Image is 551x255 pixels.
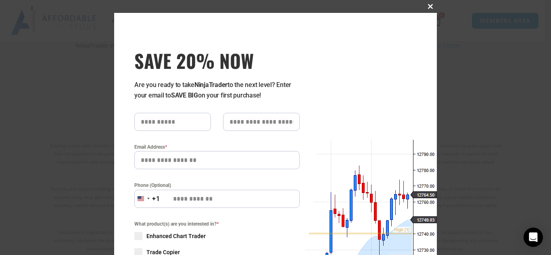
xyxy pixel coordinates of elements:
button: Selected country [134,190,160,208]
label: Phone (Optional) [134,181,300,189]
p: Are you ready to take to the next level? Enter your email to on your first purchase! [134,80,300,101]
div: Open Intercom Messenger [524,228,543,247]
span: Enhanced Chart Trader [146,232,206,240]
label: Enhanced Chart Trader [134,232,300,240]
h3: SAVE 20% NOW [134,49,300,72]
div: +1 [152,194,160,204]
span: What product(s) are you interested in? [134,220,300,228]
strong: SAVE BIG [171,91,198,99]
label: Email Address [134,143,300,151]
strong: NinjaTrader [194,81,227,89]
